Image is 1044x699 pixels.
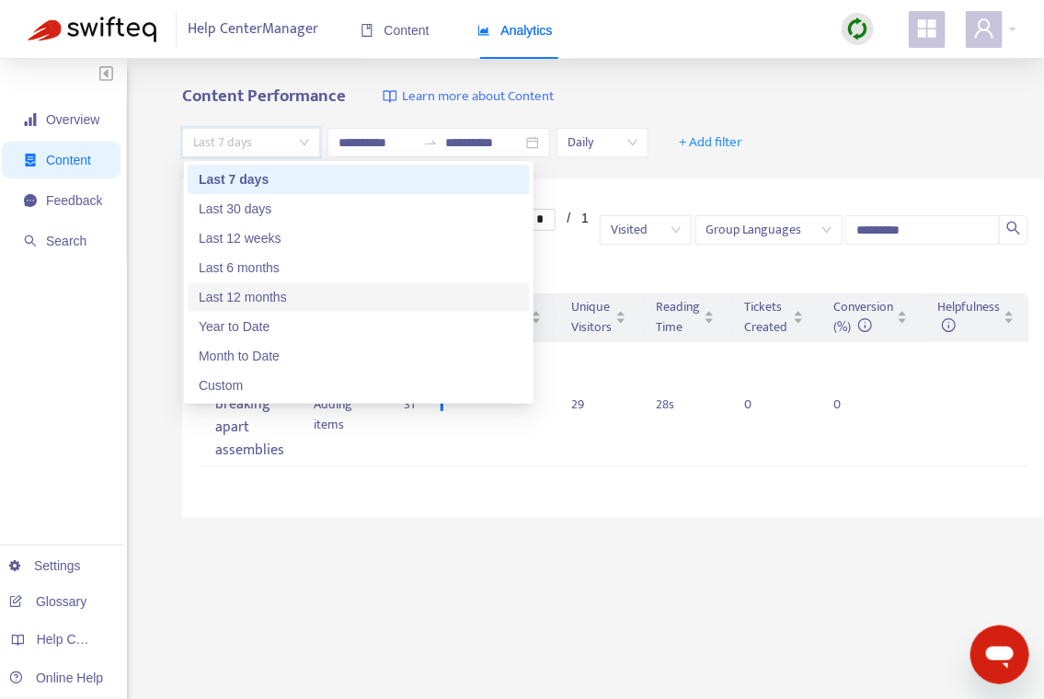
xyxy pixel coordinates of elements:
[28,17,156,42] img: Swifteq
[215,343,284,465] div: Building and breaking apart assemblies
[199,287,519,307] div: Last 12 months
[568,129,637,156] span: Daily
[199,169,519,189] div: Last 7 days
[679,132,742,154] span: + Add filter
[9,594,86,609] a: Glossary
[744,395,781,415] div: 0
[916,17,938,40] span: appstore
[199,228,519,248] div: Last 12 weeks
[188,371,530,400] div: Custom
[199,258,519,278] div: Last 6 months
[404,395,441,415] div: 31
[973,17,995,40] span: user
[24,113,37,126] span: signal
[361,24,373,37] span: book
[46,112,99,127] span: Overview
[189,12,319,47] span: Help Center Manager
[46,153,91,167] span: Content
[24,194,37,207] span: message
[188,312,530,341] div: Year to Date
[46,234,86,248] span: Search
[193,129,309,156] span: Last 7 days
[833,395,870,415] div: 0
[199,316,519,337] div: Year to Date
[571,297,612,338] span: Unique Visitors
[477,23,553,38] span: Analytics
[656,297,700,338] span: Reading Time
[706,216,832,244] span: Group Languages
[299,342,389,467] td: Inventory > Adding items
[383,86,554,108] a: Learn more about Content
[383,89,397,104] img: image-link
[182,82,346,110] b: Content Performance
[9,558,81,573] a: Settings
[744,297,789,338] span: Tickets Created
[199,346,519,366] div: Month to Date
[188,282,530,312] div: Last 12 months
[477,24,490,37] span: area-chart
[523,208,589,230] li: 1/1
[188,223,530,253] div: Last 12 weeks
[9,670,103,685] a: Online Help
[24,235,37,247] span: search
[46,193,102,208] span: Feedback
[970,625,1029,684] iframe: Button to launch messaging window
[188,194,530,223] div: Last 30 days
[188,341,530,371] div: Month to Date
[641,293,729,342] th: Reading Time
[423,135,438,150] span: swap-right
[37,632,112,647] span: Help Centers
[199,199,519,219] div: Last 30 days
[656,395,715,415] div: 28 s
[571,395,626,415] div: 29
[1006,221,1021,235] span: search
[402,86,554,108] span: Learn more about Content
[846,17,869,40] img: sync.dc5367851b00ba804db3.png
[188,253,530,282] div: Last 6 months
[361,23,430,38] span: Content
[665,128,756,157] button: + Add filter
[556,293,641,342] th: Unique Visitors
[188,165,530,194] div: Last 7 days
[423,135,438,150] span: to
[24,154,37,166] span: container
[729,293,819,342] th: Tickets Created
[611,216,681,244] span: Visited
[199,375,519,395] div: Custom
[937,296,1000,338] span: Helpfulness
[567,211,570,225] span: /
[833,296,893,338] span: Conversion (%)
